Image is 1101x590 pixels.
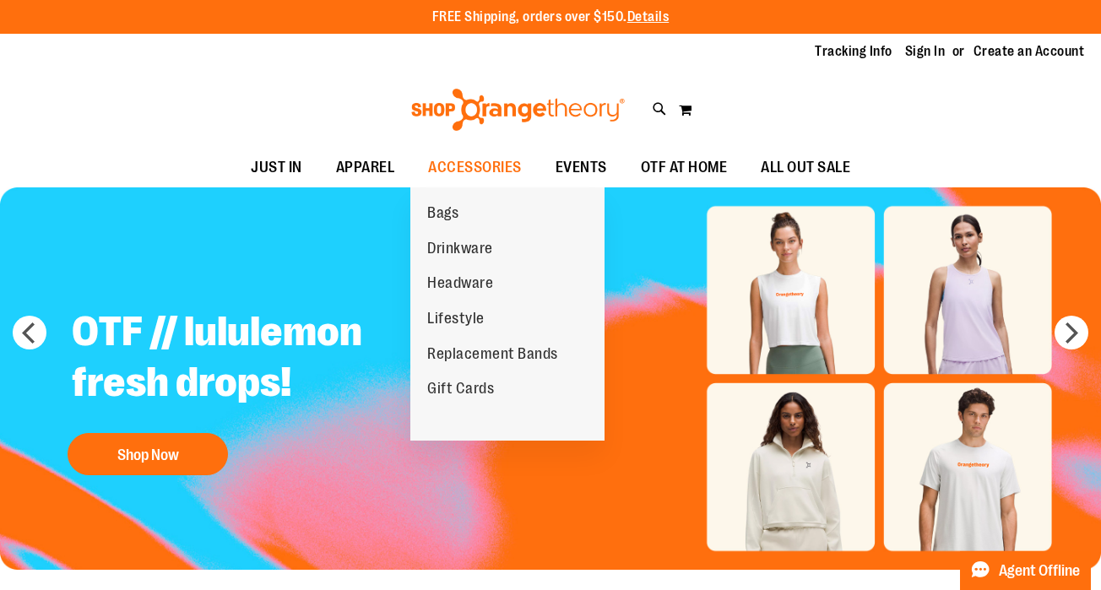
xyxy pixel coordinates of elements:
[68,433,228,475] button: Shop Now
[336,149,395,187] span: APPAREL
[427,380,494,401] span: Gift Cards
[428,149,522,187] span: ACCESSORIES
[761,149,850,187] span: ALL OUT SALE
[815,42,892,61] a: Tracking Info
[409,89,627,131] img: Shop Orangetheory
[974,42,1085,61] a: Create an Account
[641,149,728,187] span: OTF AT HOME
[59,294,479,425] h2: OTF // lululemon fresh drops!
[627,9,670,24] a: Details
[1055,316,1088,349] button: next
[999,563,1080,579] span: Agent Offline
[960,551,1091,590] button: Agent Offline
[432,8,670,27] p: FREE Shipping, orders over $150.
[556,149,607,187] span: EVENTS
[427,274,493,295] span: Headware
[13,316,46,349] button: prev
[59,294,479,484] a: OTF // lululemon fresh drops! Shop Now
[427,204,458,225] span: Bags
[427,240,493,261] span: Drinkware
[427,345,558,366] span: Replacement Bands
[905,42,946,61] a: Sign In
[427,310,485,331] span: Lifestyle
[251,149,302,187] span: JUST IN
